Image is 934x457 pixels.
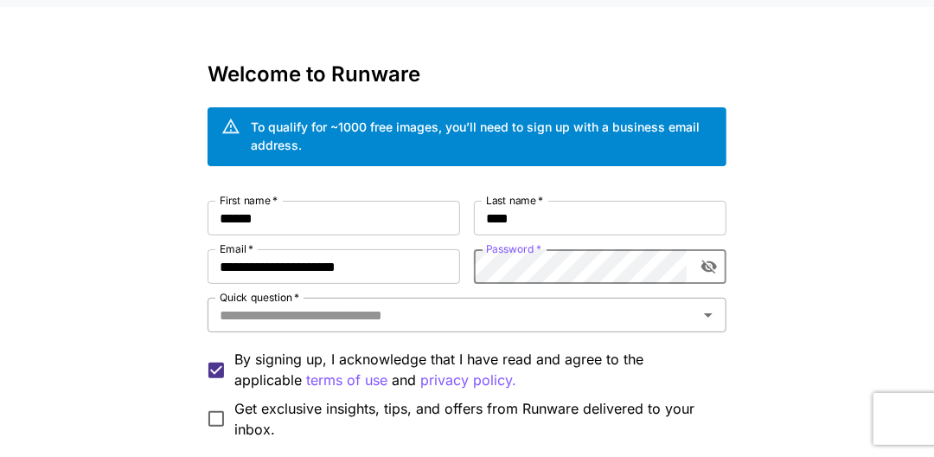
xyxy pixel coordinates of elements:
label: Password [486,241,541,256]
label: First name [220,193,278,208]
button: toggle password visibility [694,251,725,282]
div: To qualify for ~1000 free images, you’ll need to sign up with a business email address. [251,118,713,154]
h3: Welcome to Runware [208,62,726,87]
button: Open [696,303,720,327]
p: privacy policy. [420,370,516,391]
button: By signing up, I acknowledge that I have read and agree to the applicable terms of use and [420,370,516,391]
label: Quick question [220,290,299,305]
label: Last name [486,193,543,208]
p: terms of use [306,370,387,391]
label: Email [220,241,253,256]
p: By signing up, I acknowledge that I have read and agree to the applicable and [234,349,713,391]
span: Get exclusive insights, tips, and offers from Runware delivered to your inbox. [234,398,713,440]
button: By signing up, I acknowledge that I have read and agree to the applicable and privacy policy. [306,370,387,391]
